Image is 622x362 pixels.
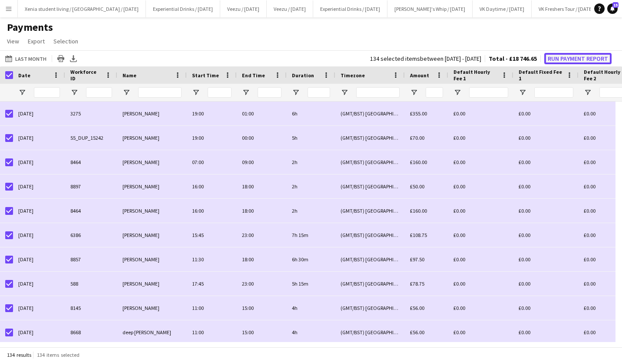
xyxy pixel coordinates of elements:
[242,72,265,79] span: End Time
[68,53,79,64] app-action-btn: Export XLSX
[122,72,136,79] span: Name
[187,102,237,125] div: 19:00
[65,174,117,198] div: 8897
[448,174,513,198] div: £0.00
[237,102,287,125] div: 01:00
[513,174,579,198] div: £0.00
[122,207,159,214] span: [PERSON_NAME]
[70,69,102,82] span: Workforce ID
[53,37,78,45] span: Selection
[237,320,287,344] div: 15:00
[410,183,424,190] span: £50.00
[122,329,171,336] span: deep [PERSON_NAME]
[3,53,48,64] button: Last Month
[370,56,481,62] div: 134 selected items between [DATE] - [DATE]
[34,87,60,98] input: Date Filter Input
[187,199,237,223] div: 16:00
[65,223,117,247] div: 6386
[448,320,513,344] div: £0.00
[50,36,82,47] a: Selection
[192,72,219,79] span: Start Time
[65,247,117,271] div: 8857
[534,87,573,98] input: Default Fixed Fee 1 Filter Input
[13,272,65,296] div: [DATE]
[513,102,579,125] div: £0.00
[410,89,418,96] button: Open Filter Menu
[341,72,365,79] span: Timezone
[287,272,335,296] div: 5h 15m
[237,199,287,223] div: 18:00
[335,272,405,296] div: (GMT/BST) [GEOGRAPHIC_DATA]
[292,89,300,96] button: Open Filter Menu
[237,296,287,320] div: 15:00
[410,207,427,214] span: £160.00
[3,36,23,47] a: View
[513,272,579,296] div: £0.00
[13,150,65,174] div: [DATE]
[448,223,513,247] div: £0.00
[513,320,579,344] div: £0.00
[13,126,65,150] div: [DATE]
[287,174,335,198] div: 2h
[287,223,335,247] div: 7h 15m
[410,280,424,287] span: £78.75
[18,72,30,79] span: Date
[335,320,405,344] div: (GMT/BST) [GEOGRAPHIC_DATA]
[448,247,513,271] div: £0.00
[65,199,117,223] div: 8464
[237,126,287,150] div: 00:00
[237,223,287,247] div: 23:00
[267,0,313,17] button: Veezu / [DATE]
[313,0,387,17] button: Experiential Drinks / [DATE]
[335,126,405,150] div: (GMT/BST) [GEOGRAPHIC_DATA]
[65,102,117,125] div: 3275
[65,150,117,174] div: 8464
[56,53,66,64] app-action-btn: Print
[448,102,513,125] div: £0.00
[13,102,65,125] div: [DATE]
[513,126,579,150] div: £0.00
[7,37,19,45] span: View
[469,87,508,98] input: Default Hourly Fee 1 Filter Input
[287,199,335,223] div: 2h
[258,87,281,98] input: End Time Filter Input
[335,199,405,223] div: (GMT/BST) [GEOGRAPHIC_DATA]
[37,352,79,358] span: 134 items selected
[356,87,400,98] input: Timezone Filter Input
[612,2,619,8] span: 15
[122,256,159,263] span: [PERSON_NAME]
[187,223,237,247] div: 15:45
[410,256,424,263] span: £97.50
[65,272,117,296] div: 588
[237,247,287,271] div: 18:00
[122,232,159,238] span: [PERSON_NAME]
[448,150,513,174] div: £0.00
[544,53,612,64] button: Run Payment Report
[410,159,427,165] span: £160.00
[122,110,159,117] span: [PERSON_NAME]
[122,159,159,165] span: [PERSON_NAME]
[187,247,237,271] div: 11:30
[584,89,592,96] button: Open Filter Menu
[187,150,237,174] div: 07:00
[287,126,335,150] div: 5h
[448,272,513,296] div: £0.00
[138,87,182,98] input: Name Filter Input
[192,89,200,96] button: Open Filter Menu
[335,150,405,174] div: (GMT/BST) [GEOGRAPHIC_DATA]
[65,296,117,320] div: 8145
[287,320,335,344] div: 4h
[70,89,78,96] button: Open Filter Menu
[220,0,267,17] button: Veezu / [DATE]
[513,150,579,174] div: £0.00
[287,247,335,271] div: 6h 30m
[122,183,159,190] span: [PERSON_NAME]
[453,89,461,96] button: Open Filter Menu
[28,37,45,45] span: Export
[65,126,117,150] div: 55_DUP_15242
[473,0,532,17] button: VK Daytime / [DATE]
[13,223,65,247] div: [DATE]
[519,89,526,96] button: Open Filter Menu
[513,296,579,320] div: £0.00
[13,174,65,198] div: [DATE]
